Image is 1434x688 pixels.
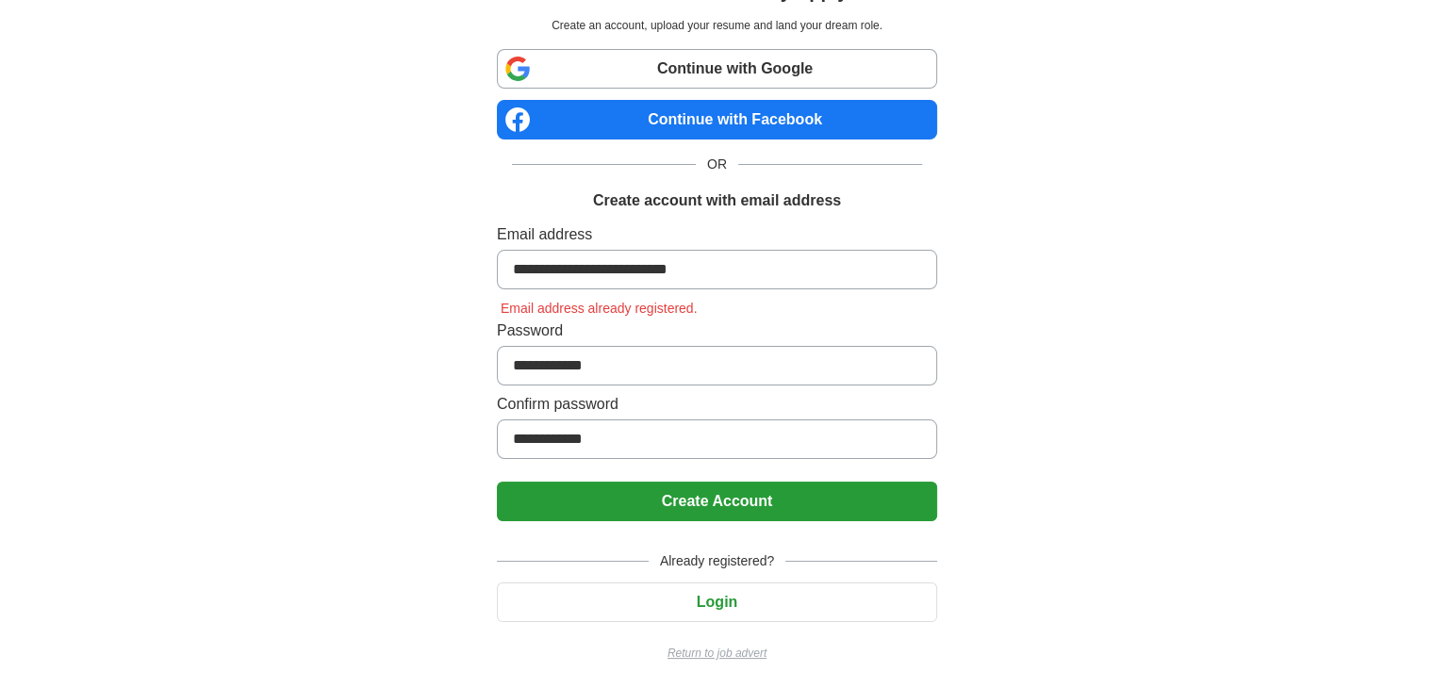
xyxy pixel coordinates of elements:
[497,482,937,521] button: Create Account
[497,319,937,342] label: Password
[497,49,937,89] a: Continue with Google
[593,189,841,212] h1: Create account with email address
[497,100,937,139] a: Continue with Facebook
[501,17,933,34] p: Create an account, upload your resume and land your dream role.
[497,301,701,316] span: Email address already registered.
[497,645,937,662] a: Return to job advert
[696,155,738,174] span: OR
[497,582,937,622] button: Login
[497,594,937,610] a: Login
[497,393,937,416] label: Confirm password
[649,551,785,571] span: Already registered?
[497,223,937,246] label: Email address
